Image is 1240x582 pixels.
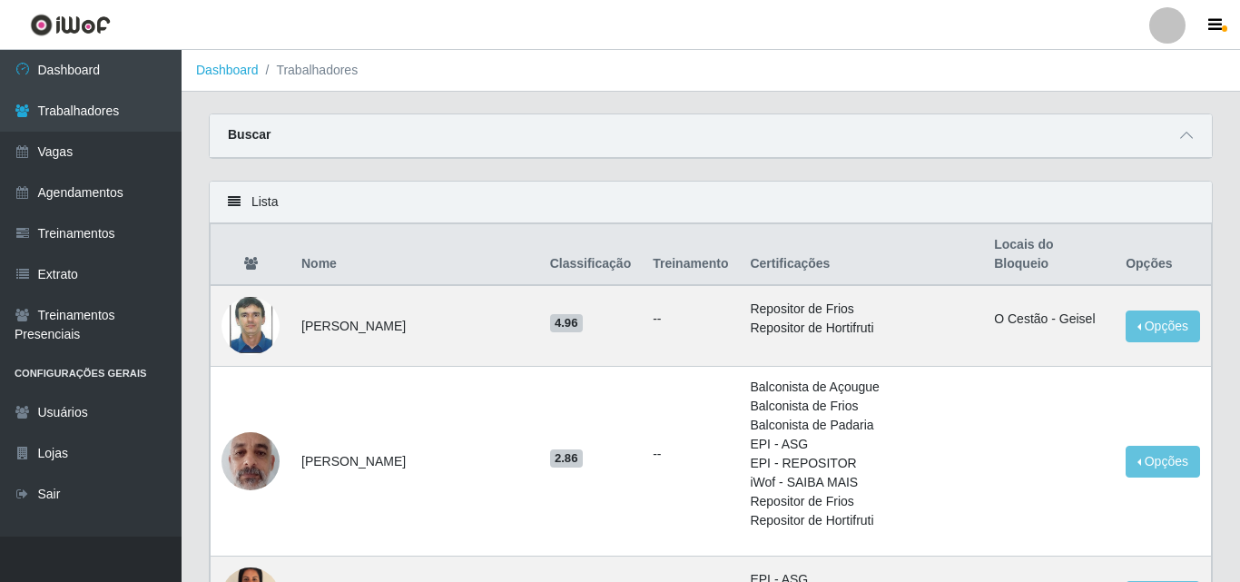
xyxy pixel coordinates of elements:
[221,422,280,499] img: 1701972182792.jpeg
[642,224,739,286] th: Treinamento
[750,397,972,416] li: Balconista de Frios
[653,310,728,329] ul: --
[228,127,271,142] strong: Buscar
[994,310,1104,329] li: O Cestão - Geisel
[210,182,1212,223] div: Lista
[196,63,259,77] a: Dashboard
[750,319,972,338] li: Repositor de Hortifruti
[182,50,1240,92] nav: breadcrumb
[221,289,280,363] img: 1685545063644.jpeg
[550,314,583,332] span: 4.96
[653,445,728,464] ul: --
[750,435,972,454] li: EPI - ASG
[290,224,539,286] th: Nome
[30,14,111,36] img: CoreUI Logo
[739,224,983,286] th: Certificações
[290,285,539,367] td: [PERSON_NAME]
[750,454,972,473] li: EPI - REPOSITOR
[983,224,1115,286] th: Locais do Bloqueio
[750,378,972,397] li: Balconista de Açougue
[750,300,972,319] li: Repositor de Frios
[750,511,972,530] li: Repositor de Hortifruti
[539,224,643,286] th: Classificação
[1126,446,1200,478] button: Opções
[1115,224,1211,286] th: Opções
[259,61,359,80] li: Trabalhadores
[550,449,583,468] span: 2.86
[750,492,972,511] li: Repositor de Frios
[1126,311,1200,342] button: Opções
[750,416,972,435] li: Balconista de Padaria
[750,473,972,492] li: iWof - SAIBA MAIS
[290,367,539,557] td: [PERSON_NAME]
